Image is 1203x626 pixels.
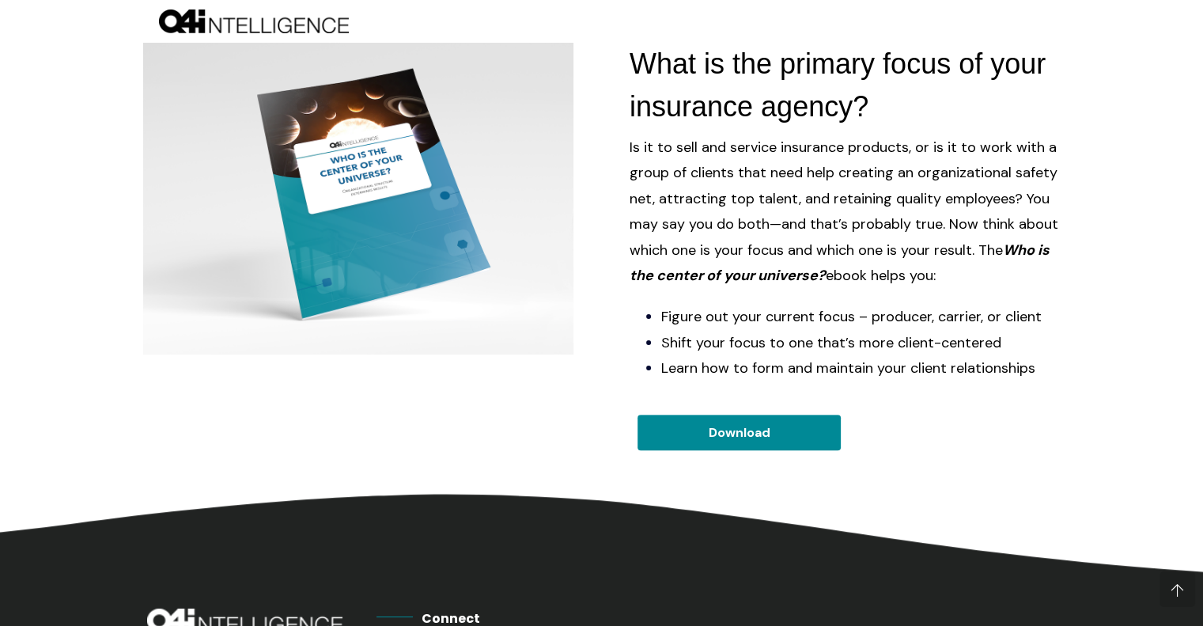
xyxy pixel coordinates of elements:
[159,9,349,33] img: Q4intelligence
[637,415,841,450] a: Download
[661,333,1001,352] span: Shift your focus to one that’s more client-centered
[661,307,1042,326] span: Figure out your current focus – producer, carrier, or client
[630,138,1058,285] span: Is it to sell and service insurance products, or is it to work with a group of clients that need ...
[630,241,1050,285] em: Who is the center of your universe?
[630,47,1046,123] span: What is the primary focus of your insurance agency?
[661,359,1035,377] span: Learn how to form and maintain your client relationships
[143,43,574,355] img: COU Document Mockup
